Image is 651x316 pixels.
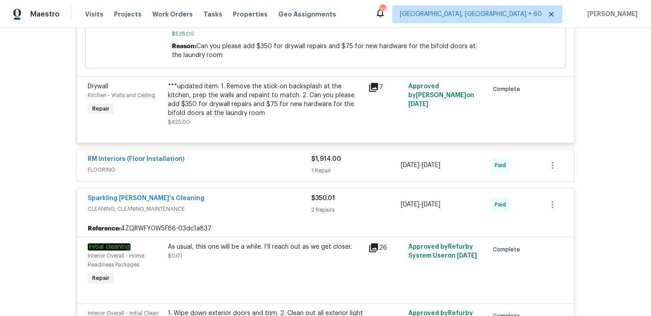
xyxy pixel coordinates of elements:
[311,205,401,214] div: 2 Repairs
[401,161,440,170] span: -
[172,43,196,49] span: Reason:
[408,101,428,107] span: [DATE]
[172,29,480,38] span: $525.00
[401,201,419,208] span: [DATE]
[401,162,419,168] span: [DATE]
[311,195,335,201] span: $350.01
[88,165,311,174] span: FLOORING
[168,253,182,259] span: $0.01
[203,11,222,17] span: Tasks
[88,253,144,267] span: Interior Overall - Home Readiness Packages
[233,10,268,19] span: Properties
[168,119,190,125] span: $425.00
[495,200,509,209] span: Paid
[88,205,311,213] span: CLEANING, CLEANING_MAINTENANCE
[401,200,440,209] span: -
[168,242,363,251] div: As usual, this one will be a while. I’ll reach out as we get closer.
[88,195,204,201] a: Sparkling [PERSON_NAME]'s Cleaning
[77,221,574,237] div: 4ZQRWFY0W5F86-03dc1a837
[88,224,121,233] b: Reference:
[493,85,524,94] span: Complete
[89,274,113,283] span: Repair
[278,10,336,19] span: Geo Assignments
[379,5,386,14] div: 791
[368,242,403,253] div: 26
[422,201,440,208] span: [DATE]
[88,93,155,98] span: Kitchen - Walls and Ceiling
[400,10,542,19] span: [GEOGRAPHIC_DATA], [GEOGRAPHIC_DATA] + 60
[152,10,193,19] span: Work Orders
[89,104,113,113] span: Repair
[408,83,474,107] span: Approved by [PERSON_NAME] on
[85,10,103,19] span: Visits
[422,162,440,168] span: [DATE]
[88,156,184,162] a: RM Interiors (Floor Installation)
[168,82,363,118] div: ***updated item: 1. Remove the stick-on backsplash at the kitchen, prep the walls and repaint to ...
[311,156,341,162] span: $1,914.00
[408,244,477,259] span: Approved by Refurby System User on
[88,243,130,250] em: Initial cleaning
[457,253,477,259] span: [DATE]
[114,10,142,19] span: Projects
[311,166,401,175] div: 1 Repair
[30,10,60,19] span: Maestro
[88,83,108,90] span: Drywall
[584,10,638,19] span: [PERSON_NAME]
[495,161,509,170] span: Paid
[368,82,403,93] div: 7
[88,311,159,316] span: Interior Overall - Initial Clean
[493,245,524,254] span: Complete
[172,43,476,58] span: Can you please add $350 for drywall repairs and $75 for new hardware for the bifold doors at the ...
